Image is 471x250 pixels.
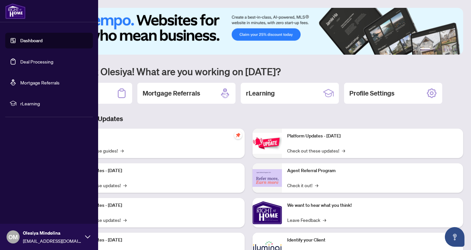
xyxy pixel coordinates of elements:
[287,133,458,140] p: Platform Updates - [DATE]
[420,48,430,51] button: 1
[253,198,282,227] img: We want to hear what you think!
[433,48,436,51] button: 2
[449,48,451,51] button: 5
[287,182,318,189] a: Check it out!→
[9,232,18,241] span: OM
[253,133,282,153] img: Platform Updates - June 23, 2025
[454,48,457,51] button: 6
[323,216,326,223] span: →
[120,147,124,154] span: →
[246,89,275,98] h2: rLearning
[349,89,394,98] h2: Profile Settings
[287,216,326,223] a: Leave Feedback→
[123,182,127,189] span: →
[445,227,464,247] button: Open asap
[20,59,53,64] a: Deal Processing
[342,147,345,154] span: →
[438,48,441,51] button: 3
[287,167,458,174] p: Agent Referral Program
[287,237,458,244] p: Identify your Client
[20,80,60,85] a: Mortgage Referrals
[253,169,282,187] img: Agent Referral Program
[69,202,239,209] p: Platform Updates - [DATE]
[69,133,239,140] p: Self-Help
[34,65,463,78] h1: Welcome back Olesiya! What are you working on [DATE]?
[34,8,463,55] img: Slide 0
[287,202,458,209] p: We want to hear what you think!
[20,38,43,44] a: Dashboard
[315,182,318,189] span: →
[123,216,127,223] span: →
[23,237,82,244] span: [EMAIL_ADDRESS][DOMAIN_NAME]
[34,114,463,123] h3: Brokerage & Industry Updates
[69,167,239,174] p: Platform Updates - [DATE]
[69,237,239,244] p: Platform Updates - [DATE]
[444,48,446,51] button: 4
[234,131,242,139] span: pushpin
[23,229,82,237] span: Olesiya Mindolina
[20,100,88,107] span: rLearning
[287,147,345,154] a: Check out these updates!→
[5,3,26,19] img: logo
[143,89,200,98] h2: Mortgage Referrals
